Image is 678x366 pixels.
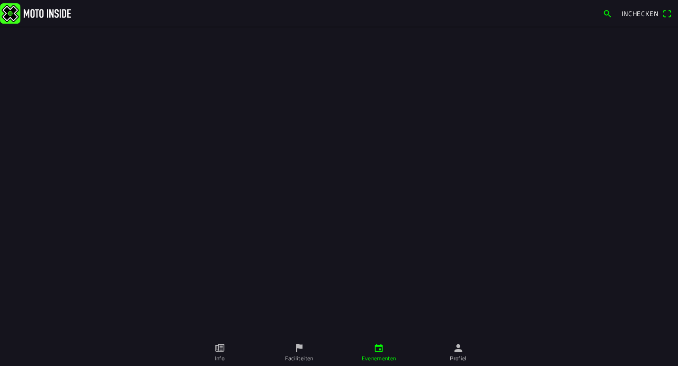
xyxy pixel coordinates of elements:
[285,354,313,363] ion-label: Faciliteiten
[453,343,464,353] ion-icon: person
[598,5,617,21] a: search
[622,9,659,18] span: Inchecken
[617,5,676,21] a: Incheckenqr scanner
[214,343,225,353] ion-icon: paper
[450,354,467,363] ion-label: Profiel
[374,343,384,353] ion-icon: calendar
[215,354,224,363] ion-label: Info
[294,343,304,353] ion-icon: flag
[362,354,396,363] ion-label: Evenementen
